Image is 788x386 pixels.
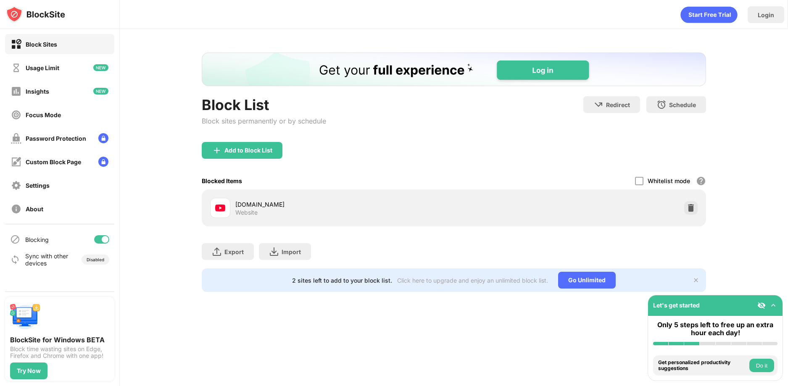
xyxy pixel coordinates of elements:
[26,64,59,71] div: Usage Limit
[10,336,109,344] div: BlockSite for Windows BETA
[26,88,49,95] div: Insights
[11,204,21,214] img: about-off.svg
[11,133,21,144] img: password-protection-off.svg
[93,64,108,71] img: new-icon.svg
[397,277,548,284] div: Click here to upgrade and enjoy an unlimited block list.
[669,101,696,108] div: Schedule
[235,209,258,216] div: Website
[25,252,69,267] div: Sync with other devices
[658,360,747,372] div: Get personalized productivity suggestions
[11,86,21,97] img: insights-off.svg
[757,301,766,310] img: eye-not-visible.svg
[282,248,301,255] div: Import
[11,110,21,120] img: focus-off.svg
[11,39,21,50] img: block-on.svg
[10,346,109,359] div: Block time wasting sites on Edge, Firefox and Chrome with one app!
[11,63,21,73] img: time-usage-off.svg
[758,11,774,18] div: Login
[10,255,20,265] img: sync-icon.svg
[202,96,326,113] div: Block List
[26,182,50,189] div: Settings
[26,135,86,142] div: Password Protection
[98,133,108,143] img: lock-menu.svg
[26,158,81,165] div: Custom Block Page
[680,6,738,23] div: animation
[235,200,454,209] div: [DOMAIN_NAME]
[693,277,699,284] img: x-button.svg
[93,88,108,95] img: new-icon.svg
[606,101,630,108] div: Redirect
[653,321,777,337] div: Only 5 steps left to free up an extra hour each day!
[202,177,242,184] div: Blocked Items
[6,6,65,23] img: logo-blocksite.svg
[769,301,777,310] img: omni-setup-toggle.svg
[653,302,700,309] div: Let's get started
[87,257,104,262] div: Disabled
[26,205,43,213] div: About
[25,236,49,243] div: Blocking
[215,203,225,213] img: favicons
[224,248,244,255] div: Export
[202,53,706,86] iframe: Banner
[749,359,774,372] button: Do it
[292,277,392,284] div: 2 sites left to add to your block list.
[648,177,690,184] div: Whitelist mode
[98,157,108,167] img: lock-menu.svg
[26,41,57,48] div: Block Sites
[10,302,40,332] img: push-desktop.svg
[11,157,21,167] img: customize-block-page-off.svg
[17,368,41,374] div: Try Now
[11,180,21,191] img: settings-off.svg
[224,147,272,154] div: Add to Block List
[26,111,61,118] div: Focus Mode
[10,234,20,244] img: blocking-icon.svg
[558,272,616,289] div: Go Unlimited
[202,117,326,125] div: Block sites permanently or by schedule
